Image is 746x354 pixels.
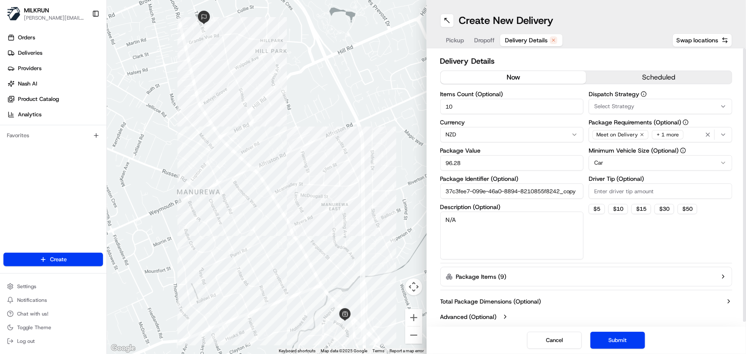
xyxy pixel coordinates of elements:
[279,348,316,354] button: Keyboard shortcuts
[3,92,106,106] a: Product Catalog
[440,55,733,67] h2: Delivery Details
[655,204,674,214] button: $30
[24,15,85,21] button: [PERSON_NAME][EMAIL_ADDRESS][DOMAIN_NAME]
[589,176,732,182] label: Driver Tip (Optional)
[440,313,497,321] label: Advanced (Optional)
[459,14,554,27] h1: Create New Delivery
[3,3,88,24] button: MILKRUNMILKRUN[PERSON_NAME][EMAIL_ADDRESS][DOMAIN_NAME]
[672,33,732,47] button: Swap locations
[109,343,137,354] img: Google
[18,65,41,72] span: Providers
[440,99,584,114] input: Enter number of items
[652,130,684,139] div: + 1 more
[608,204,628,214] button: $10
[373,348,385,353] a: Terms (opens in new tab)
[594,103,634,110] span: Select Strategy
[3,129,103,142] div: Favorites
[3,77,106,91] a: Nash AI
[631,204,651,214] button: $15
[3,308,103,320] button: Chat with us!
[18,34,35,41] span: Orders
[3,46,106,60] a: Deliveries
[3,108,106,121] a: Analytics
[441,71,587,84] button: now
[590,332,645,349] button: Submit
[678,204,697,214] button: $50
[17,324,51,331] span: Toggle Theme
[440,91,584,97] label: Items Count (Optional)
[3,294,103,306] button: Notifications
[505,36,548,44] span: Delivery Details
[17,338,35,345] span: Log out
[18,111,41,118] span: Analytics
[440,267,733,286] button: Package Items (9)
[440,212,584,260] textarea: N/A
[475,36,495,44] span: Dropoff
[17,283,36,290] span: Settings
[586,71,732,84] button: scheduled
[3,322,103,333] button: Toggle Theme
[24,6,49,15] button: MILKRUN
[405,278,422,295] button: Map camera controls
[3,280,103,292] button: Settings
[440,147,584,153] label: Package Value
[440,297,541,306] label: Total Package Dimensions (Optional)
[17,310,48,317] span: Chat with us!
[440,119,584,125] label: Currency
[3,62,106,75] a: Providers
[390,348,424,353] a: Report a map error
[321,348,368,353] span: Map data ©2025 Google
[440,204,584,210] label: Description (Optional)
[446,36,464,44] span: Pickup
[527,332,582,349] button: Cancel
[440,313,733,321] button: Advanced (Optional)
[596,131,638,138] span: Meet on Delivery
[589,204,605,214] button: $5
[3,31,106,44] a: Orders
[680,147,686,153] button: Minimum Vehicle Size (Optional)
[589,147,732,153] label: Minimum Vehicle Size (Optional)
[589,119,732,125] label: Package Requirements (Optional)
[405,327,422,344] button: Zoom out
[589,183,732,199] input: Enter driver tip amount
[3,335,103,347] button: Log out
[3,253,103,266] button: Create
[7,7,21,21] img: MILKRUN
[589,91,732,97] label: Dispatch Strategy
[440,176,584,182] label: Package Identifier (Optional)
[456,272,507,281] label: Package Items ( 9 )
[440,183,584,199] input: Enter package identifier
[641,91,647,97] button: Dispatch Strategy
[109,343,137,354] a: Open this area in Google Maps (opens a new window)
[440,155,584,171] input: Enter package value
[676,36,718,44] span: Swap locations
[589,127,732,142] button: Meet on Delivery+ 1 more
[18,80,37,88] span: Nash AI
[440,297,733,306] button: Total Package Dimensions (Optional)
[50,256,67,263] span: Create
[405,309,422,326] button: Zoom in
[683,119,689,125] button: Package Requirements (Optional)
[589,99,732,114] button: Select Strategy
[17,297,47,304] span: Notifications
[18,49,42,57] span: Deliveries
[18,95,59,103] span: Product Catalog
